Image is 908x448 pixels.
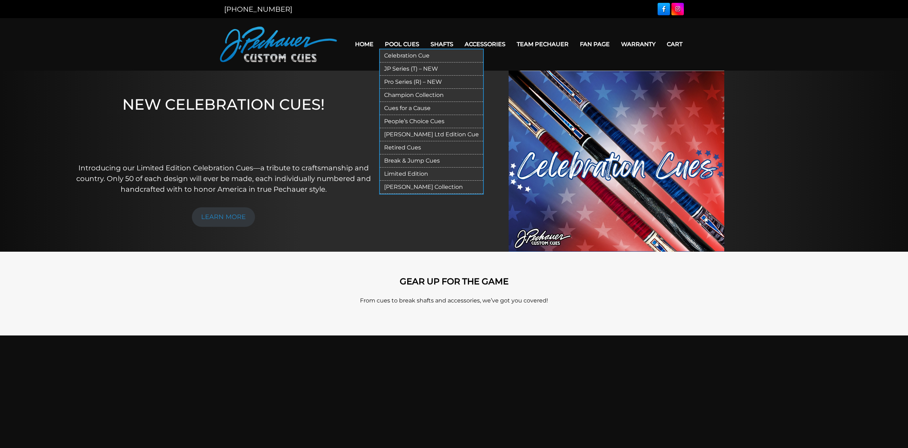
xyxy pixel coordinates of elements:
[661,35,688,53] a: Cart
[72,95,375,153] h1: NEW CELEBRATION CUES!
[192,207,255,227] a: LEARN MORE
[400,276,509,286] strong: GEAR UP FOR THE GAME
[380,168,483,181] a: Limited Edition
[380,89,483,102] a: Champion Collection
[459,35,511,53] a: Accessories
[574,35,615,53] a: Fan Page
[380,141,483,154] a: Retired Cues
[252,296,656,305] p: From cues to break shafts and accessories, we’ve got you covered!
[380,62,483,76] a: JP Series (T) – NEW
[220,27,337,62] img: Pechauer Custom Cues
[511,35,574,53] a: Team Pechauer
[380,102,483,115] a: Cues for a Cause
[380,115,483,128] a: People’s Choice Cues
[379,35,425,53] a: Pool Cues
[380,154,483,168] a: Break & Jump Cues
[224,5,292,13] a: [PHONE_NUMBER]
[380,128,483,141] a: [PERSON_NAME] Ltd Edition Cue
[72,163,375,195] p: Introducing our Limited Edition Celebration Cues—a tribute to craftsmanship and country. Only 50 ...
[425,35,459,53] a: Shafts
[380,76,483,89] a: Pro Series (R) – NEW
[380,181,483,194] a: [PERSON_NAME] Collection
[615,35,661,53] a: Warranty
[349,35,379,53] a: Home
[380,49,483,62] a: Celebration Cue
